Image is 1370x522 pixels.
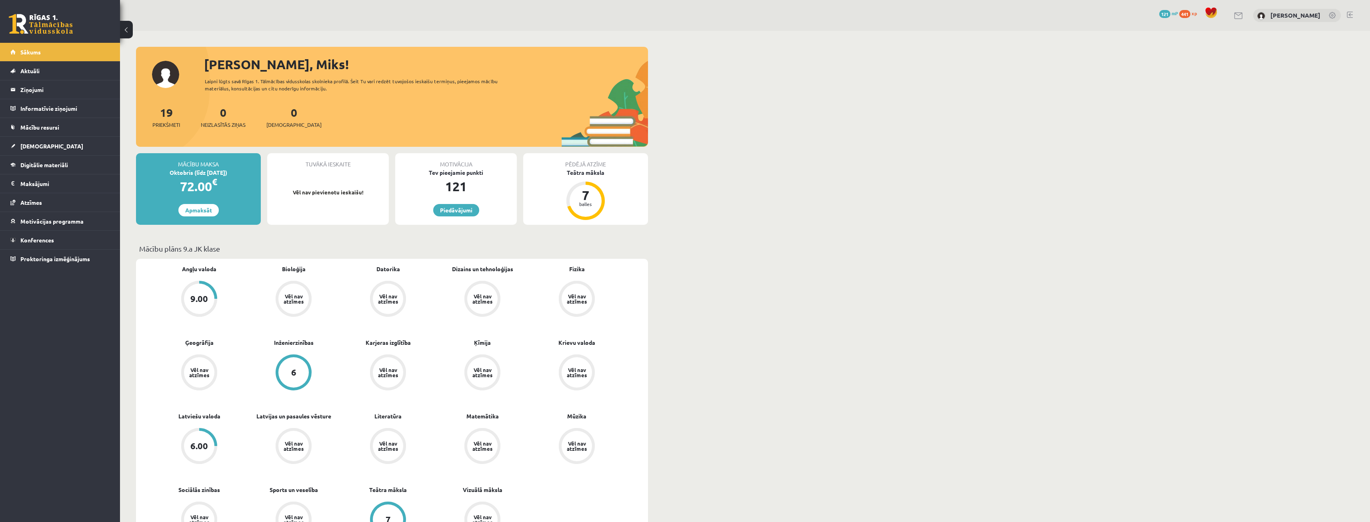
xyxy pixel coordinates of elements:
[341,354,435,392] a: Vēl nav atzīmes
[1159,10,1178,16] a: 121 mP
[282,294,305,304] div: Vēl nav atzīmes
[152,121,180,129] span: Priekšmeti
[20,99,110,118] legend: Informatīvie ziņojumi
[433,204,479,216] a: Piedāvājumi
[204,55,648,74] div: [PERSON_NAME], Miks!
[190,294,208,303] div: 9.00
[395,168,517,177] div: Tev pieejamie punkti
[282,265,306,273] a: Bioloģija
[152,354,246,392] a: Vēl nav atzīmes
[376,265,400,273] a: Datorika
[266,105,322,129] a: 0[DEMOGRAPHIC_DATA]
[10,62,110,80] a: Aktuāli
[10,212,110,230] a: Motivācijas programma
[10,137,110,155] a: [DEMOGRAPHIC_DATA]
[395,153,517,168] div: Motivācija
[10,231,110,249] a: Konferences
[152,105,180,129] a: 19Priekšmeti
[20,161,68,168] span: Digitālie materiāli
[201,105,246,129] a: 0Neizlasītās ziņas
[566,294,588,304] div: Vēl nav atzīmes
[523,153,648,168] div: Pēdējā atzīme
[395,177,517,196] div: 121
[274,338,314,347] a: Inženierzinības
[256,412,331,420] a: Latvijas un pasaules vēsture
[1192,10,1197,16] span: xp
[178,486,220,494] a: Sociālās zinības
[530,281,624,318] a: Vēl nav atzīmes
[267,153,389,168] div: Tuvākā ieskaite
[190,442,208,450] div: 6.00
[566,441,588,451] div: Vēl nav atzīmes
[566,367,588,378] div: Vēl nav atzīmes
[377,294,399,304] div: Vēl nav atzīmes
[10,174,110,193] a: Maksājumi
[271,188,385,196] p: Vēl nav pievienotu ieskaišu!
[178,204,219,216] a: Apmaksāt
[246,428,341,466] a: Vēl nav atzīmes
[369,486,407,494] a: Teātra māksla
[10,250,110,268] a: Proktoringa izmēģinājums
[10,118,110,136] a: Mācību resursi
[20,199,42,206] span: Atzīmes
[212,176,217,188] span: €
[246,281,341,318] a: Vēl nav atzīmes
[10,80,110,99] a: Ziņojumi
[152,281,246,318] a: 9.00
[282,441,305,451] div: Vēl nav atzīmes
[558,338,595,347] a: Krievu valoda
[9,14,73,34] a: Rīgas 1. Tālmācības vidusskola
[20,80,110,99] legend: Ziņojumi
[291,368,296,377] div: 6
[1172,10,1178,16] span: mP
[377,367,399,378] div: Vēl nav atzīmes
[366,338,411,347] a: Karjeras izglītība
[341,281,435,318] a: Vēl nav atzīmes
[20,218,84,225] span: Motivācijas programma
[136,177,261,196] div: 72.00
[435,354,530,392] a: Vēl nav atzīmes
[205,78,512,92] div: Laipni lūgts savā Rīgas 1. Tālmācības vidusskolas skolnieka profilā. Šeit Tu vari redzēt tuvojošo...
[474,338,491,347] a: Ķīmija
[10,43,110,61] a: Sākums
[136,168,261,177] div: Oktobris (līdz [DATE])
[523,168,648,221] a: Teātra māksla 7 balles
[182,265,216,273] a: Angļu valoda
[530,428,624,466] a: Vēl nav atzīmes
[20,255,90,262] span: Proktoringa izmēģinājums
[471,367,494,378] div: Vēl nav atzīmes
[20,174,110,193] legend: Maksājumi
[139,243,645,254] p: Mācību plāns 9.a JK klase
[266,121,322,129] span: [DEMOGRAPHIC_DATA]
[574,189,598,202] div: 7
[136,153,261,168] div: Mācību maksa
[20,124,59,131] span: Mācību resursi
[20,67,40,74] span: Aktuāli
[466,412,499,420] a: Matemātika
[188,367,210,378] div: Vēl nav atzīmes
[270,486,318,494] a: Sports un veselība
[569,265,585,273] a: Fizika
[178,412,220,420] a: Latviešu valoda
[463,486,502,494] a: Vizuālā māksla
[201,121,246,129] span: Neizlasītās ziņas
[20,236,54,244] span: Konferences
[567,412,586,420] a: Mūzika
[1179,10,1201,16] a: 441 xp
[452,265,513,273] a: Dizains un tehnoloģijas
[471,441,494,451] div: Vēl nav atzīmes
[1179,10,1190,18] span: 441
[20,142,83,150] span: [DEMOGRAPHIC_DATA]
[530,354,624,392] a: Vēl nav atzīmes
[1257,12,1265,20] img: Miks Bubis
[1270,11,1320,19] a: [PERSON_NAME]
[10,193,110,212] a: Atzīmes
[471,294,494,304] div: Vēl nav atzīmes
[10,156,110,174] a: Digitālie materiāli
[435,428,530,466] a: Vēl nav atzīmes
[1159,10,1170,18] span: 121
[185,338,214,347] a: Ģeogrāfija
[10,99,110,118] a: Informatīvie ziņojumi
[574,202,598,206] div: balles
[377,441,399,451] div: Vēl nav atzīmes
